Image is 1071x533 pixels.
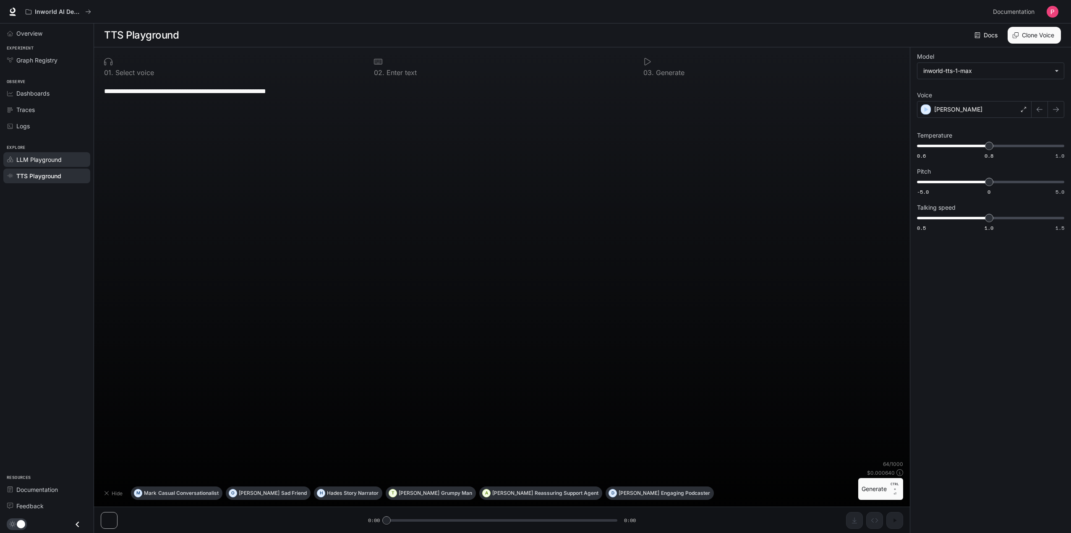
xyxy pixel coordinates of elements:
[1055,152,1064,159] span: 1.0
[890,481,900,497] p: ⏎
[16,122,30,130] span: Logs
[314,486,382,500] button: HHadesStory Narrator
[374,69,384,76] p: 0 2 .
[3,86,90,101] a: Dashboards
[327,491,342,496] p: Hades
[16,502,44,510] span: Feedback
[990,3,1041,20] a: Documentation
[917,152,926,159] span: 0.6
[606,486,714,500] button: D[PERSON_NAME]Engaging Podcaster
[661,491,710,496] p: Engaging Podcaster
[131,486,222,500] button: MMarkCasual Conversationalist
[104,27,179,44] h1: TTS Playground
[609,486,616,500] div: D
[441,491,472,496] p: Grumpy Man
[535,491,598,496] p: Reassuring Support Agent
[1055,224,1064,231] span: 1.5
[16,105,35,114] span: Traces
[3,53,90,68] a: Graph Registry
[923,67,1050,75] div: inworld-tts-1-max
[3,482,90,497] a: Documentation
[239,491,280,496] p: [PERSON_NAME]
[3,152,90,167] a: LLM Playground
[492,491,533,496] p: [PERSON_NAME]
[993,7,1034,17] span: Documentation
[1047,6,1058,18] img: User avatar
[917,54,934,60] p: Model
[619,491,659,496] p: [PERSON_NAME]
[16,172,61,180] span: TTS Playground
[883,460,903,468] p: 64 / 1000
[386,486,476,500] button: T[PERSON_NAME]Grumpy Man
[344,491,379,496] p: Story Narrator
[3,119,90,133] a: Logs
[3,102,90,117] a: Traces
[917,169,931,174] p: Pitch
[16,485,58,494] span: Documentation
[35,8,82,16] p: Inworld AI Demos
[987,188,990,195] span: 0
[104,69,113,76] p: 0 1 .
[226,486,311,500] button: O[PERSON_NAME]Sad Friend
[917,63,1064,79] div: inworld-tts-1-max
[917,224,926,231] span: 0.5
[384,69,417,76] p: Enter text
[144,491,157,496] p: Mark
[1008,27,1061,44] button: Clone Voice
[917,133,952,138] p: Temperature
[858,478,903,500] button: GenerateCTRL +⏎
[68,516,87,533] button: Close drawer
[985,224,993,231] span: 1.0
[917,92,932,98] p: Voice
[1044,3,1061,20] button: User avatar
[1055,188,1064,195] span: 5.0
[22,3,95,20] button: All workspaces
[399,491,439,496] p: [PERSON_NAME]
[890,481,900,491] p: CTRL +
[229,486,237,500] div: O
[134,486,142,500] div: M
[281,491,307,496] p: Sad Friend
[17,519,25,528] span: Dark mode toggle
[16,155,62,164] span: LLM Playground
[479,486,602,500] button: A[PERSON_NAME]Reassuring Support Agent
[16,56,57,65] span: Graph Registry
[3,169,90,183] a: TTS Playground
[101,486,128,500] button: Hide
[985,152,993,159] span: 0.8
[483,486,490,500] div: A
[389,486,397,500] div: T
[654,69,684,76] p: Generate
[16,29,42,38] span: Overview
[643,69,654,76] p: 0 3 .
[973,27,1001,44] a: Docs
[934,105,982,114] p: [PERSON_NAME]
[317,486,325,500] div: H
[158,491,219,496] p: Casual Conversationalist
[3,499,90,513] a: Feedback
[3,26,90,41] a: Overview
[16,89,50,98] span: Dashboards
[917,205,956,211] p: Talking speed
[867,469,895,476] p: $ 0.000640
[113,69,154,76] p: Select voice
[917,188,929,195] span: -5.0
